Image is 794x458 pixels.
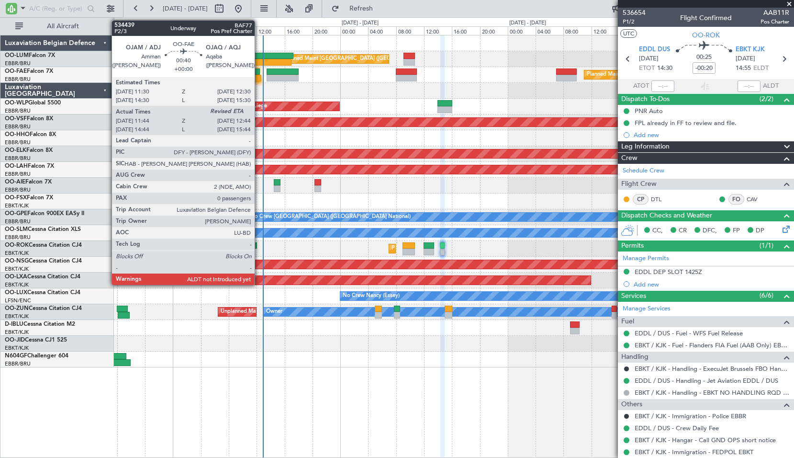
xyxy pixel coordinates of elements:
[736,54,755,64] span: [DATE]
[163,4,208,13] span: [DATE] - [DATE]
[621,316,634,327] span: Fuel
[635,389,789,397] a: EBKT / KJK - Handling - EBKT NO HANDLING RQD FOR CJ
[5,171,31,178] a: EBBR/BRU
[5,265,29,273] a: EBKT/KJK
[340,26,368,35] div: 00:00
[5,69,53,74] a: OO-FAEFalcon 7X
[5,186,31,194] a: EBBR/BRU
[5,274,27,280] span: OO-LXA
[536,26,563,35] div: 04:00
[621,291,646,302] span: Services
[257,26,284,35] div: 12:00
[639,45,670,55] span: EDDL DUS
[760,8,789,18] span: AAB11R
[5,227,28,232] span: OO-SLM
[635,424,719,432] a: EDDL / DUS - Crew Daily Fee
[621,153,637,164] span: Crew
[760,18,789,26] span: Pos Charter
[283,52,457,66] div: Planned Maint [GEOGRAPHIC_DATA] ([GEOGRAPHIC_DATA] National)
[5,321,23,327] span: D-IBLU
[5,242,29,248] span: OO-ROK
[117,26,145,35] div: 16:00
[452,26,480,35] div: 16:00
[635,377,778,385] a: EDDL / DUS - Handling - Jet Aviation EDDL / DUS
[623,304,671,314] a: Manage Services
[5,306,29,311] span: OO-ZUN
[621,399,642,410] span: Others
[250,210,411,224] div: No Crew [GEOGRAPHIC_DATA] ([GEOGRAPHIC_DATA] National)
[5,139,31,146] a: EBBR/BRU
[29,1,84,16] input: A/C (Reg. or Type)
[621,240,644,252] span: Permits
[733,226,740,236] span: FP
[623,254,669,263] a: Manage Permits
[5,290,80,296] a: OO-LUXCessna Citation CJ4
[229,26,257,35] div: 08:00
[5,53,55,58] a: OO-LUMFalcon 7X
[592,26,619,35] div: 12:00
[5,155,31,162] a: EBBR/BRU
[5,69,27,74] span: OO-FAE
[5,100,28,106] span: OO-WLP
[174,19,211,27] div: [DATE] - [DATE]
[652,226,663,236] span: CC,
[621,141,670,152] span: Leg Information
[5,353,27,359] span: N604GF
[5,321,75,327] a: D-IBLUCessna Citation M2
[201,26,229,35] div: 04:00
[633,81,649,91] span: ATOT
[760,240,773,251] span: (1/1)
[635,365,789,373] a: EBKT / KJK - Handling - ExecuJet Brussels FBO Handling Abelag
[756,226,764,236] span: DP
[5,344,29,352] a: EBKT/KJK
[635,412,746,420] a: EBKT / KJK - Immigration - Police EBBR
[5,60,31,67] a: EBBR/BRU
[391,241,503,256] div: Planned Maint Kortrijk-[GEOGRAPHIC_DATA]
[651,195,672,204] a: DTL
[635,119,737,127] div: FPL already in FF to review and file.
[620,29,637,38] button: UTC
[5,274,80,280] a: OO-LXACessna Citation CJ4
[5,179,52,185] a: OO-AIEFalcon 7X
[5,179,25,185] span: OO-AIE
[651,80,674,92] input: --:--
[5,337,25,343] span: OO-JID
[635,341,789,349] a: EBKT / KJK - Fuel - Flanders FIA Fuel (AAB Only) EBKT / KJK
[116,19,153,27] div: [DATE] - [DATE]
[5,242,82,248] a: OO-ROKCessna Citation CJ4
[621,179,657,190] span: Flight Crew
[5,132,56,137] a: OO-HHOFalcon 8X
[639,64,655,73] span: ETOT
[679,226,687,236] span: CR
[760,94,773,104] span: (2/2)
[696,53,712,62] span: 00:25
[396,26,424,35] div: 08:00
[509,19,546,27] div: [DATE] - [DATE]
[508,26,536,35] div: 00:00
[313,26,340,35] div: 20:00
[5,290,27,296] span: OO-LUX
[635,448,753,456] a: EBKT / KJK - Immigration - FEDPOL EBKT
[736,45,765,55] span: EBKT KJK
[587,68,760,82] div: Planned Maint [GEOGRAPHIC_DATA] ([GEOGRAPHIC_DATA] National)
[5,195,53,201] a: OO-FSXFalcon 7X
[5,163,28,169] span: OO-LAH
[760,290,773,300] span: (6/6)
[217,99,267,114] div: Planned Maint Liege
[480,26,508,35] div: 20:00
[623,18,646,26] span: P1/2
[5,353,68,359] a: N604GFChallenger 604
[639,54,659,64] span: [DATE]
[25,23,101,30] span: All Aircraft
[5,116,53,122] a: OO-VSFFalcon 8X
[5,76,31,83] a: EBBR/BRU
[5,337,67,343] a: OO-JIDCessna CJ1 525
[736,64,751,73] span: 14:55
[5,53,29,58] span: OO-LUM
[368,26,396,35] div: 04:00
[623,166,664,176] a: Schedule Crew
[327,1,384,16] button: Refresh
[5,132,30,137] span: OO-HHO
[634,131,789,139] div: Add new
[763,81,779,91] span: ALDT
